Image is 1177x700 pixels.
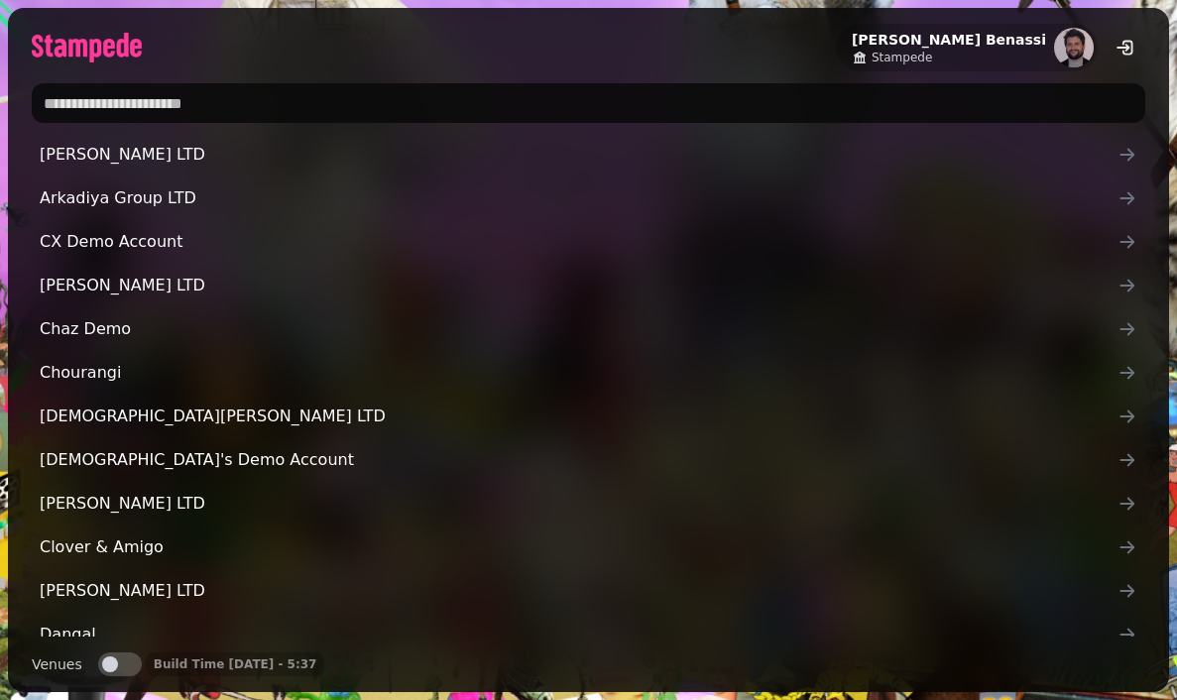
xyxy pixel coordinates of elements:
span: [PERSON_NAME] LTD [40,274,1118,297]
a: [DEMOGRAPHIC_DATA]'s Demo Account [32,440,1145,480]
a: Chourangi [32,353,1145,393]
span: [PERSON_NAME] LTD [40,143,1118,167]
a: Stampede [852,50,1046,65]
span: Chourangi [40,361,1118,385]
p: Build Time [DATE] - 5:37 [154,656,317,672]
span: Stampede [872,50,932,65]
a: Arkadiya Group LTD [32,178,1145,218]
img: logo [32,33,142,62]
span: [DEMOGRAPHIC_DATA]'s Demo Account [40,448,1118,472]
span: CX Demo Account [40,230,1118,254]
h2: [PERSON_NAME] Benassi [852,30,1046,50]
a: Dangal [32,615,1145,654]
a: [PERSON_NAME] LTD [32,571,1145,611]
a: [PERSON_NAME] LTD [32,135,1145,175]
span: [PERSON_NAME] LTD [40,492,1118,516]
a: Clover & Amigo [32,527,1145,567]
span: Dangal [40,623,1118,646]
a: [DEMOGRAPHIC_DATA][PERSON_NAME] LTD [32,397,1145,436]
a: CX Demo Account [32,222,1145,262]
span: Arkadiya Group LTD [40,186,1118,210]
a: Chaz Demo [32,309,1145,349]
span: Clover & Amigo [40,535,1118,559]
img: aHR0cHM6Ly93d3cuZ3JhdmF0YXIuY29tL2F2YXRhci9mNWJlMmFiYjM4MjBmMGYzOTE3MzVlNWY5MTA5YzdkYz9zPTE1MCZkP... [1054,28,1094,67]
button: logout [1106,28,1145,67]
label: Venues [32,652,82,676]
span: Chaz Demo [40,317,1118,341]
a: [PERSON_NAME] LTD [32,266,1145,305]
span: [DEMOGRAPHIC_DATA][PERSON_NAME] LTD [40,405,1118,428]
span: [PERSON_NAME] LTD [40,579,1118,603]
a: [PERSON_NAME] LTD [32,484,1145,524]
